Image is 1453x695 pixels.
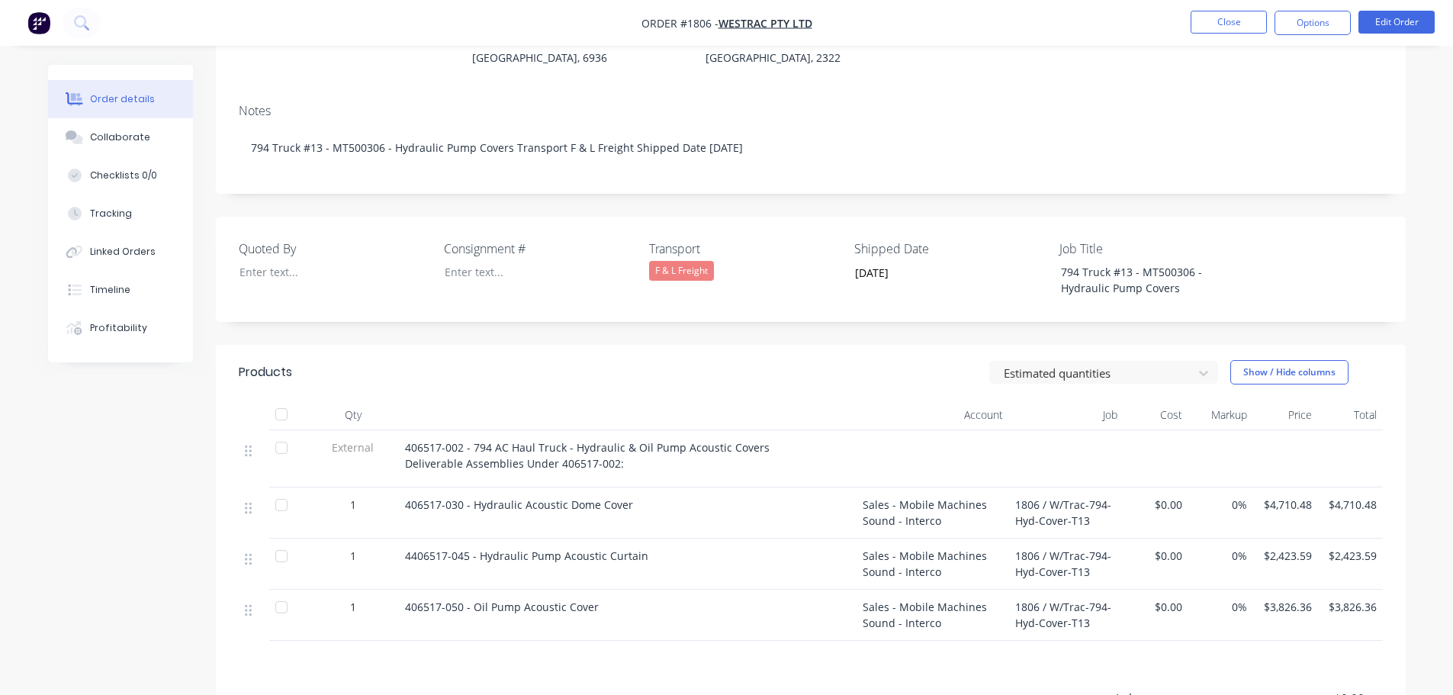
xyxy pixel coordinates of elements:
[1318,400,1383,430] div: Total
[1009,539,1124,590] div: 1806 / W/Trac-794-Hyd-Cover-T13
[1009,487,1124,539] div: 1806 / W/Trac-794-Hyd-Cover-T13
[350,548,356,564] span: 1
[1230,360,1349,385] button: Show / Hide columns
[1049,261,1239,299] div: 794 Truck #13 - MT500306 - Hydraulic Pump Covers
[90,207,132,220] div: Tracking
[1009,590,1124,641] div: 1806 / W/Trac-794-Hyd-Cover-T13
[1194,497,1247,513] span: 0%
[857,400,1009,430] div: Account
[718,16,812,31] a: WesTrac Pty Ltd
[857,539,1009,590] div: Sales - Mobile Machines Sound - Interco
[307,400,399,430] div: Qty
[1259,599,1312,615] span: $3,826.36
[854,240,1045,258] label: Shipped Date
[48,195,193,233] button: Tracking
[239,363,292,381] div: Products
[649,240,840,258] label: Transport
[1059,240,1250,258] label: Job Title
[350,497,356,513] span: 1
[844,262,1034,285] input: Enter date
[857,487,1009,539] div: Sales - Mobile Machines Sound - Interco
[1194,599,1247,615] span: 0%
[90,130,150,144] div: Collaborate
[90,92,155,106] div: Order details
[1130,497,1182,513] span: $0.00
[90,245,156,259] div: Linked Orders
[48,156,193,195] button: Checklists 0/0
[48,80,193,118] button: Order details
[1009,400,1124,430] div: Job
[1124,400,1188,430] div: Cost
[90,283,130,297] div: Timeline
[405,440,770,471] span: 406517-002 - 794 AC Haul Truck - Hydraulic & Oil Pump Acoustic Covers Deliverable Assemblies Unde...
[1358,11,1435,34] button: Edit Order
[90,321,147,335] div: Profitability
[1275,11,1351,35] button: Options
[1130,548,1182,564] span: $0.00
[48,118,193,156] button: Collaborate
[649,261,714,281] div: F & L Freight
[857,590,1009,641] div: Sales - Mobile Machines Sound - Interco
[27,11,50,34] img: Factory
[1130,599,1182,615] span: $0.00
[1259,497,1312,513] span: $4,710.48
[1259,548,1312,564] span: $2,423.59
[90,169,157,182] div: Checklists 0/0
[239,124,1383,171] div: 794 Truck #13 - MT500306 - Hydraulic Pump Covers Transport F & L Freight Shipped Date [DATE]
[1324,599,1377,615] span: $3,826.36
[48,271,193,309] button: Timeline
[1191,11,1267,34] button: Close
[1188,400,1253,430] div: Markup
[1324,497,1377,513] span: $4,710.48
[48,233,193,271] button: Linked Orders
[706,26,915,69] div: Tomago, [GEOGRAPHIC_DATA], [GEOGRAPHIC_DATA], 2322
[405,600,599,614] span: 406517-050 - Oil Pump Acoustic Cover
[444,240,635,258] label: Consignment #
[1194,548,1247,564] span: 0%
[350,599,356,615] span: 1
[313,439,393,455] span: External
[405,497,633,512] span: 406517-030 - Hydraulic Acoustic Dome Cover
[1253,400,1318,430] div: Price
[405,549,648,563] span: 4406517-045 - Hydraulic Pump Acoustic Curtain
[48,309,193,347] button: Profitability
[239,104,1383,118] div: Notes
[1324,548,1377,564] span: $2,423.59
[641,16,718,31] span: Order #1806 -
[239,240,429,258] label: Quoted By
